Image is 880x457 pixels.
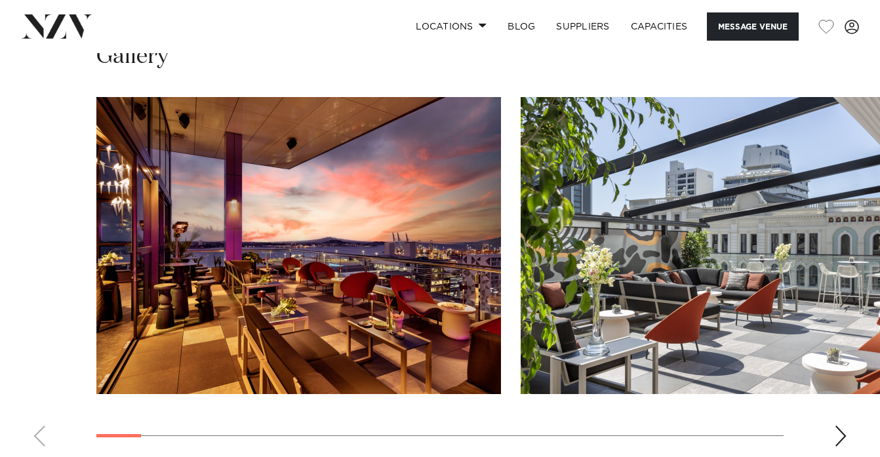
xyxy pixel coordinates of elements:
button: Message Venue [707,12,799,41]
h2: Gallery [96,42,169,71]
img: nzv-logo.png [21,14,92,38]
swiper-slide: 1 / 25 [96,97,501,394]
a: SUPPLIERS [546,12,620,41]
a: Locations [405,12,497,41]
a: BLOG [497,12,546,41]
a: Capacities [620,12,698,41]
